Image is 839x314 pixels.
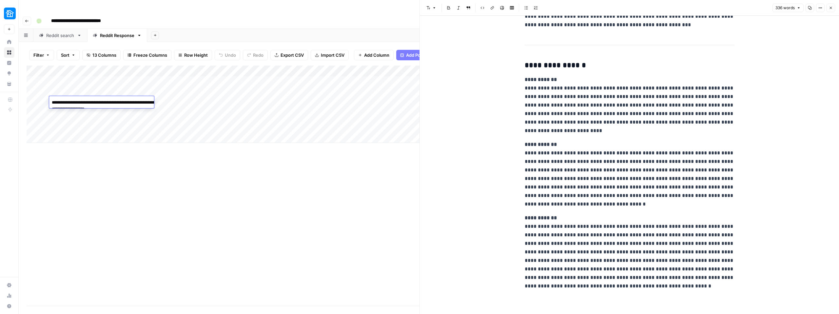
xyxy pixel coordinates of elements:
[4,37,14,47] a: Home
[253,52,263,58] span: Redo
[354,50,394,60] button: Add Column
[225,52,236,58] span: Undo
[46,32,74,39] div: Reddit search
[4,68,14,79] a: Opportunities
[4,58,14,68] a: Insights
[174,50,212,60] button: Row Height
[123,50,171,60] button: Freeze Columns
[364,52,389,58] span: Add Column
[775,5,795,11] span: 336 words
[4,280,14,290] a: Settings
[4,5,14,22] button: Workspace: Neighbor
[772,4,804,12] button: 336 words
[33,29,87,42] a: Reddit search
[215,50,240,60] button: Undo
[92,52,116,58] span: 13 Columns
[61,52,69,58] span: Sort
[4,290,14,301] a: Usage
[243,50,268,60] button: Redo
[29,50,54,60] button: Filter
[57,50,80,60] button: Sort
[406,52,442,58] span: Add Power Agent
[270,50,308,60] button: Export CSV
[396,50,446,60] button: Add Power Agent
[100,32,134,39] div: Reddit Response
[184,52,208,58] span: Row Height
[4,79,14,89] a: Your Data
[133,52,167,58] span: Freeze Columns
[4,301,14,311] button: Help + Support
[33,52,44,58] span: Filter
[87,29,147,42] a: Reddit Response
[311,50,349,60] button: Import CSV
[82,50,121,60] button: 13 Columns
[49,98,180,114] textarea: To enrich screen reader interactions, please activate Accessibility in Grammarly extension settings
[281,52,304,58] span: Export CSV
[4,8,16,19] img: Neighbor Logo
[321,52,344,58] span: Import CSV
[4,47,14,58] a: Browse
